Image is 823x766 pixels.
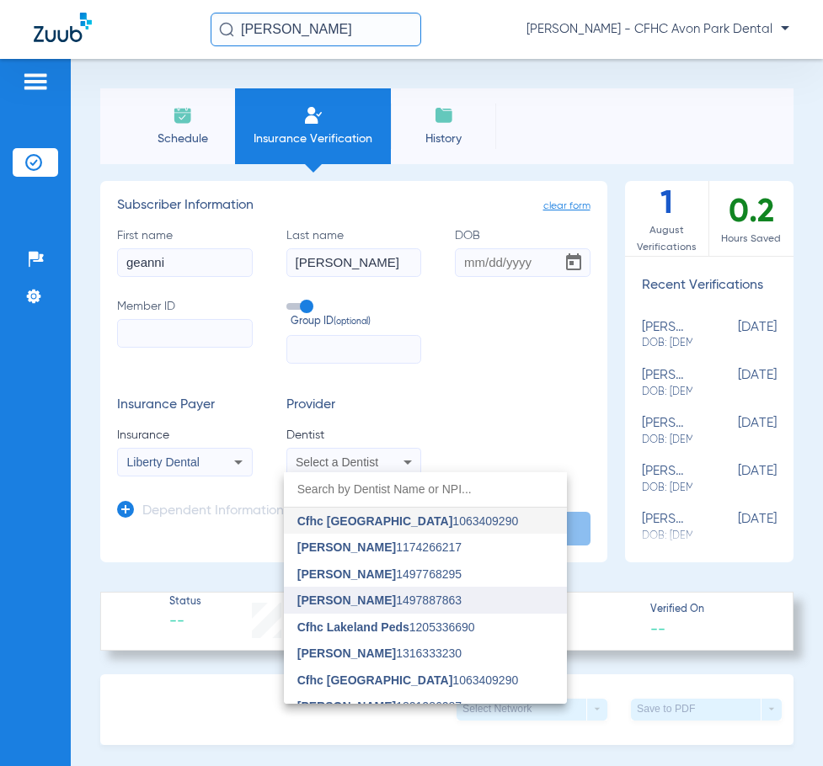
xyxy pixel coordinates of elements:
[297,700,462,712] span: 1821286287
[297,646,396,660] span: [PERSON_NAME]
[297,514,453,528] span: Cfhc [GEOGRAPHIC_DATA]
[297,647,462,659] span: 1316333230
[297,621,475,633] span: 1205336690
[297,674,518,686] span: 1063409290
[297,515,518,527] span: 1063409290
[297,673,453,687] span: Cfhc [GEOGRAPHIC_DATA]
[297,594,462,606] span: 1497887863
[297,593,396,607] span: [PERSON_NAME]
[284,472,567,507] input: dropdown search
[297,541,462,553] span: 1174266217
[739,685,823,766] iframe: Chat Widget
[297,700,396,713] span: [PERSON_NAME]
[297,540,396,554] span: [PERSON_NAME]
[297,568,462,580] span: 1497768295
[297,620,409,634] span: Cfhc Lakeland Peds
[297,567,396,581] span: [PERSON_NAME]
